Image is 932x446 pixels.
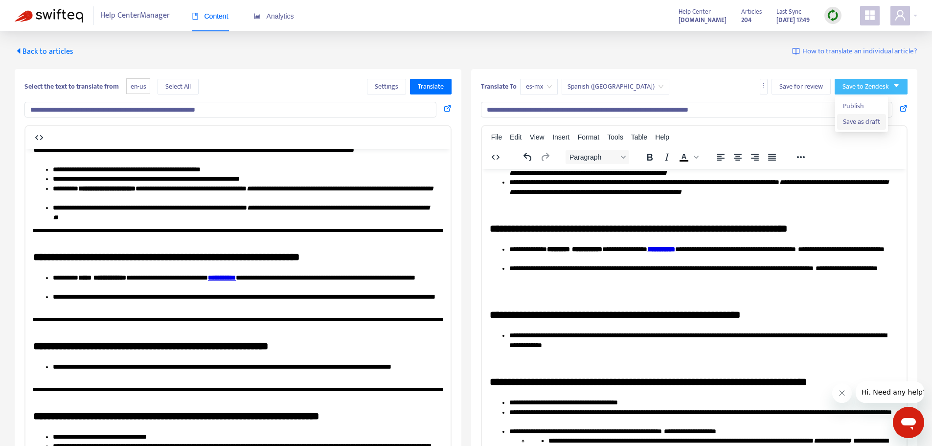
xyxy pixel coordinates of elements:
[779,81,823,92] span: Save for review
[776,15,810,25] strong: [DATE] 17:49
[679,15,727,25] strong: [DOMAIN_NAME]
[100,6,170,25] span: Help Center Manager
[802,46,917,57] span: How to translate an individual article?
[24,81,119,92] b: Select the text to translate from
[530,133,545,141] span: View
[741,6,762,17] span: Articles
[481,81,517,92] b: Translate To
[741,15,751,25] strong: 204
[526,79,552,94] span: es-mx
[15,9,83,23] img: Swifteq
[832,383,852,403] iframe: Close message
[569,153,617,161] span: Paragraph
[15,47,23,55] span: caret-left
[676,150,700,164] div: Text color Black
[410,79,452,94] button: Translate
[792,46,917,57] a: How to translate an individual article?
[842,81,889,92] span: Save to Zendesk
[607,133,623,141] span: Tools
[760,79,768,94] button: more
[764,150,780,164] button: Justify
[776,6,801,17] span: Last Sync
[192,13,199,20] span: book
[126,78,150,94] span: en-us
[192,12,228,20] span: Content
[537,150,553,164] button: Redo
[760,82,767,89] span: more
[792,47,800,55] img: image-link
[375,81,398,92] span: Settings
[491,133,502,141] span: File
[893,407,924,438] iframe: Button to launch messaging window
[254,12,294,20] span: Analytics
[552,133,569,141] span: Insert
[568,79,663,94] span: Spanish (Mexico)
[679,6,711,17] span: Help Center
[520,150,536,164] button: Undo
[254,13,261,20] span: area-chart
[712,150,729,164] button: Align left
[655,133,669,141] span: Help
[856,381,924,403] iframe: Message from company
[510,133,522,141] span: Edit
[894,9,906,21] span: user
[659,150,675,164] button: Italic
[747,150,763,164] button: Align right
[827,9,839,22] img: sync.dc5367851b00ba804db3.png
[578,133,599,141] span: Format
[843,101,880,112] span: Publish
[772,79,831,94] button: Save for review
[566,150,629,164] button: Block Paragraph
[864,9,876,21] span: appstore
[6,7,70,15] span: Hi. Need any help?
[729,150,746,164] button: Align center
[367,79,406,94] button: Settings
[843,117,880,127] span: Save as draft
[631,133,647,141] span: Table
[641,150,658,164] button: Bold
[835,79,908,94] button: Save to Zendeskcaret-down
[418,81,444,92] span: Translate
[15,45,73,58] span: Back to articles
[793,150,809,164] button: Reveal or hide additional toolbar items
[158,79,199,94] button: Select All
[679,14,727,25] a: [DOMAIN_NAME]
[893,82,900,89] span: caret-down
[165,81,191,92] span: Select All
